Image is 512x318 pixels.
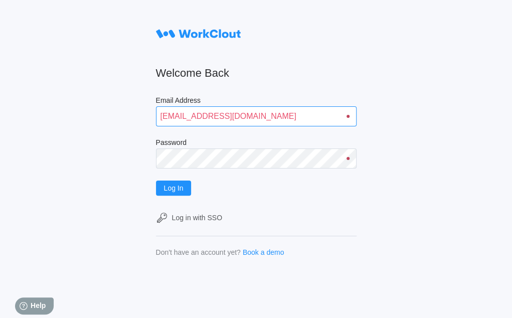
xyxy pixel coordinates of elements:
[156,181,192,196] button: Log In
[156,248,241,256] div: Don't have an account yet?
[156,212,357,224] a: Log in with SSO
[172,214,222,222] div: Log in with SSO
[156,138,357,148] label: Password
[156,66,357,80] h2: Welcome Back
[243,248,284,256] a: Book a demo
[164,185,184,192] span: Log In
[156,96,357,106] label: Email Address
[156,106,357,126] input: Enter your email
